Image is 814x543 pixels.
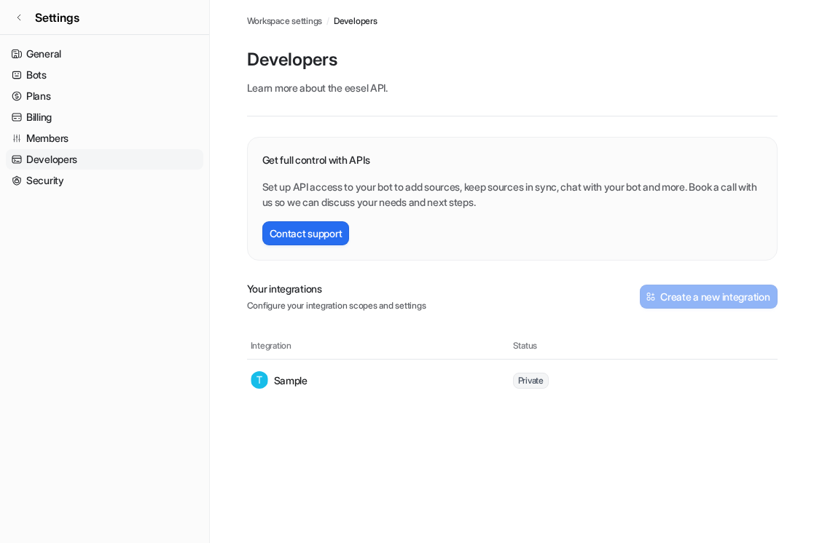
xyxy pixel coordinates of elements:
[326,15,329,28] span: /
[334,15,377,28] a: Developers
[513,373,549,389] span: Private
[35,9,79,26] span: Settings
[247,281,426,296] p: Your integrations
[262,179,762,210] p: Set up API access to your bot to add sources, keep sources in sync, chat with your bot and more. ...
[6,149,203,170] a: Developers
[6,170,203,191] a: Security
[512,338,775,353] th: Status
[247,299,426,312] p: Configure your integration scopes and settings
[660,289,770,304] h2: Create a new integration
[6,44,203,64] a: General
[6,107,203,127] a: Billing
[345,82,386,94] a: eesel API
[6,128,203,148] a: Members
[6,86,203,106] a: Plans
[274,373,308,388] p: Sample
[247,48,778,71] p: Developers
[262,152,762,167] p: Get full control with APIs
[250,338,512,353] th: Integration
[247,82,388,94] span: Learn more about the .
[247,15,323,28] a: Workspace settings
[262,221,350,245] button: Contact support
[640,285,777,309] button: Create a new integration
[6,65,203,85] a: Bots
